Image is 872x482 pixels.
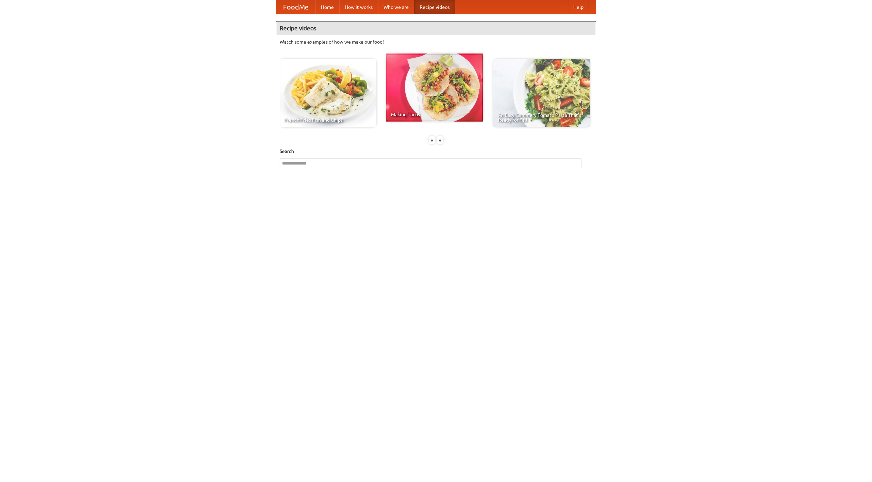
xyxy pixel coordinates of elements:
[498,113,585,122] span: An Easy, Summery Tomato Pasta That's Ready for Fall
[568,0,589,14] a: Help
[276,21,596,35] h4: Recipe videos
[280,59,376,127] a: French Fries Fish and Chips
[339,0,378,14] a: How it works
[429,136,435,144] div: «
[386,53,483,122] a: Making Tacos
[280,38,592,45] p: Watch some examples of how we make our food!
[378,0,414,14] a: Who we are
[391,112,478,117] span: Making Tacos
[493,59,590,127] a: An Easy, Summery Tomato Pasta That's Ready for Fall
[437,136,443,144] div: »
[284,118,372,122] span: French Fries Fish and Chips
[280,148,592,155] h5: Search
[276,0,315,14] a: FoodMe
[315,0,339,14] a: Home
[414,0,455,14] a: Recipe videos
